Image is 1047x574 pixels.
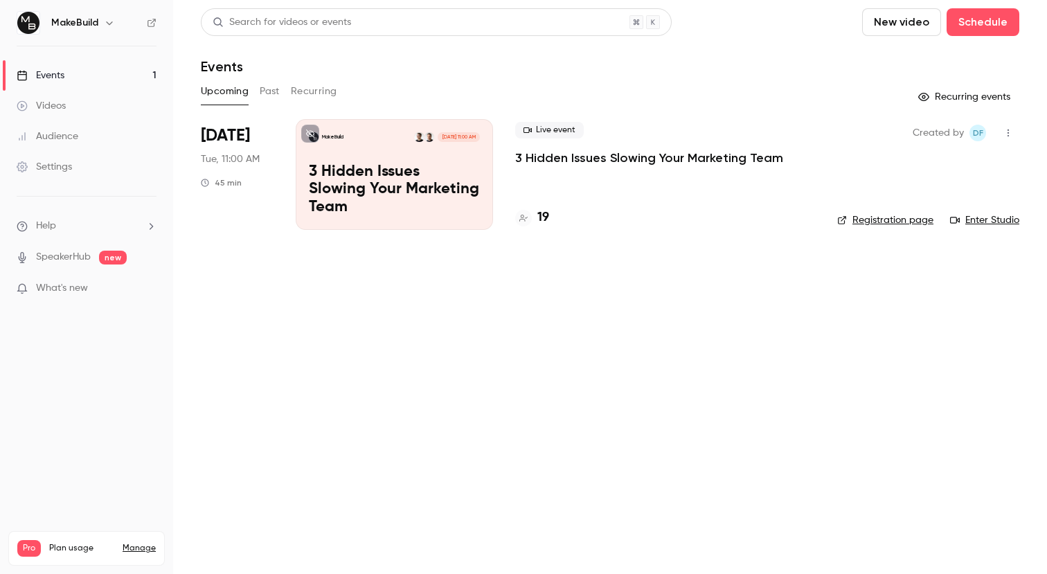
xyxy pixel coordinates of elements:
div: 45 min [201,177,242,188]
button: Upcoming [201,80,249,102]
img: Tim Janes [424,132,434,142]
div: Search for videos or events [213,15,351,30]
h6: MakeBuild [51,16,98,30]
p: MakeBuild [322,134,343,141]
iframe: Noticeable Trigger [140,282,156,295]
li: help-dropdown-opener [17,219,156,233]
span: Pro [17,540,41,557]
a: SpeakerHub [36,250,91,264]
span: Plan usage [49,543,114,554]
span: What's new [36,281,88,296]
div: Audience [17,129,78,143]
a: 3 Hidden Issues Slowing Your Marketing Team [515,150,783,166]
a: Manage [123,543,156,554]
span: [DATE] 11:00 AM [438,132,479,142]
img: MakeBuild [17,12,39,34]
h4: 19 [537,208,549,227]
div: Settings [17,160,72,174]
button: Past [260,80,280,102]
a: 3 Hidden Issues Slowing Your Marketing TeamMakeBuildTim JanesDan Foster[DATE] 11:00 AM3 Hidden Is... [296,119,493,230]
div: Events [17,69,64,82]
button: Recurring [291,80,337,102]
p: 3 Hidden Issues Slowing Your Marketing Team [309,163,480,217]
h1: Events [201,58,243,75]
span: Live event [515,122,584,138]
div: Sep 9 Tue, 11:00 AM (Europe/London) [201,119,274,230]
div: Videos [17,99,66,113]
a: Registration page [837,213,933,227]
span: Created by [913,125,964,141]
span: Dan Foster [969,125,986,141]
a: 19 [515,208,549,227]
span: new [99,251,127,264]
span: Help [36,219,56,233]
button: Recurring events [912,86,1019,108]
a: Enter Studio [950,213,1019,227]
button: New video [862,8,941,36]
span: Tue, 11:00 AM [201,152,260,166]
img: Dan Foster [414,132,424,142]
span: DF [973,125,983,141]
span: [DATE] [201,125,250,147]
button: Schedule [947,8,1019,36]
